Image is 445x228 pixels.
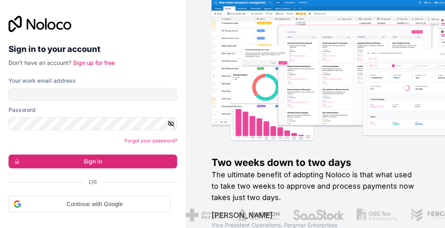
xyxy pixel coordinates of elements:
input: Password [9,117,177,130]
span: Continue with Google [24,200,165,209]
a: Forgot your password? [124,138,177,144]
input: Email address [9,88,177,101]
h1: [PERSON_NAME] [212,210,419,221]
label: Password [9,106,36,114]
button: Sign in [9,155,177,168]
span: Don't have an account? [9,59,71,66]
h2: Sign in to your account [9,42,177,56]
img: /assets/flatiron-C8eUkumj.png [176,209,218,222]
label: Your work email address [9,77,76,85]
a: Sign up for free [73,59,115,66]
div: Continue with Google [9,196,171,212]
h2: The ultimate benefit of adopting Noloco is that what used to take two weeks to approve and proces... [212,169,419,203]
h1: Two weeks down to two days [212,156,419,169]
span: Or [89,178,97,186]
